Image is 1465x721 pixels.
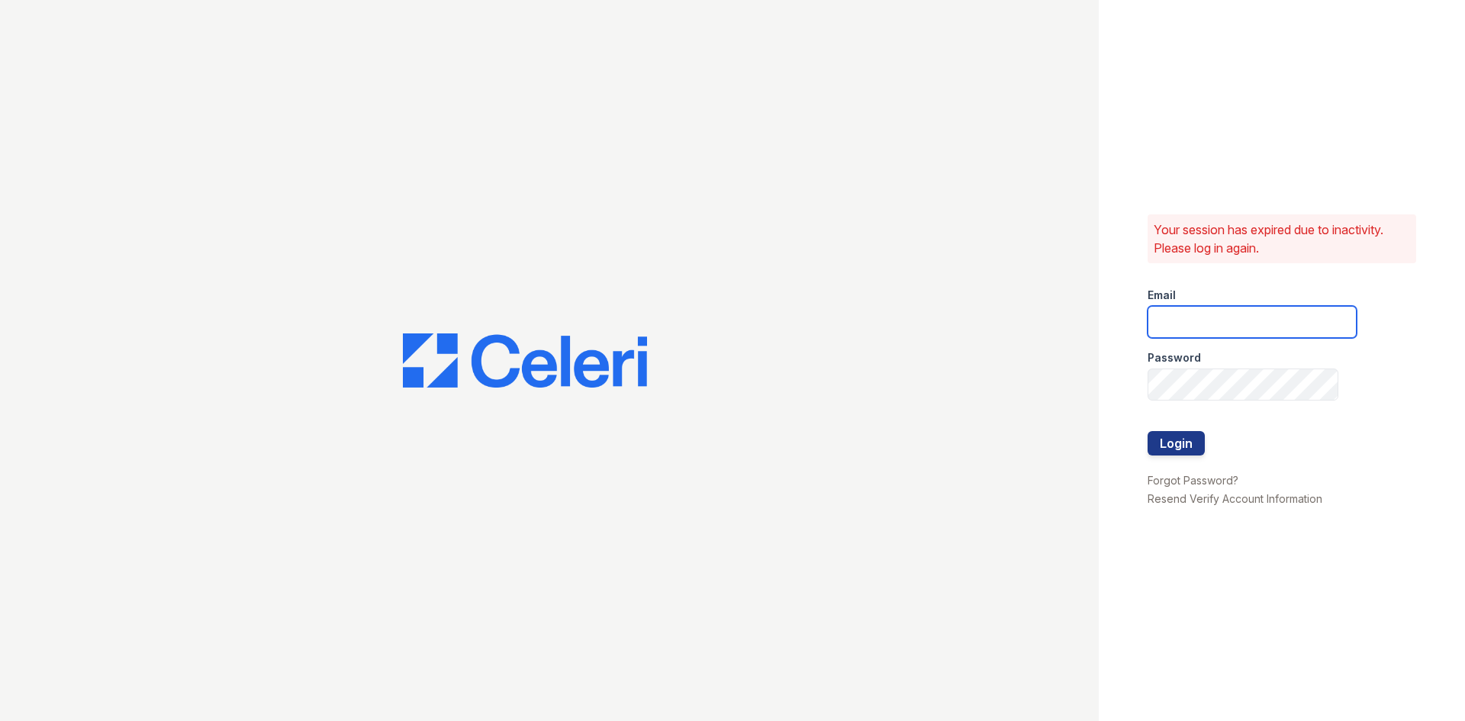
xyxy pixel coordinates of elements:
[1148,492,1322,505] a: Resend Verify Account Information
[1148,288,1176,303] label: Email
[1154,220,1410,257] p: Your session has expired due to inactivity. Please log in again.
[1148,350,1201,365] label: Password
[1148,431,1205,455] button: Login
[1148,474,1238,487] a: Forgot Password?
[403,333,647,388] img: CE_Logo_Blue-a8612792a0a2168367f1c8372b55b34899dd931a85d93a1a3d3e32e68fde9ad4.png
